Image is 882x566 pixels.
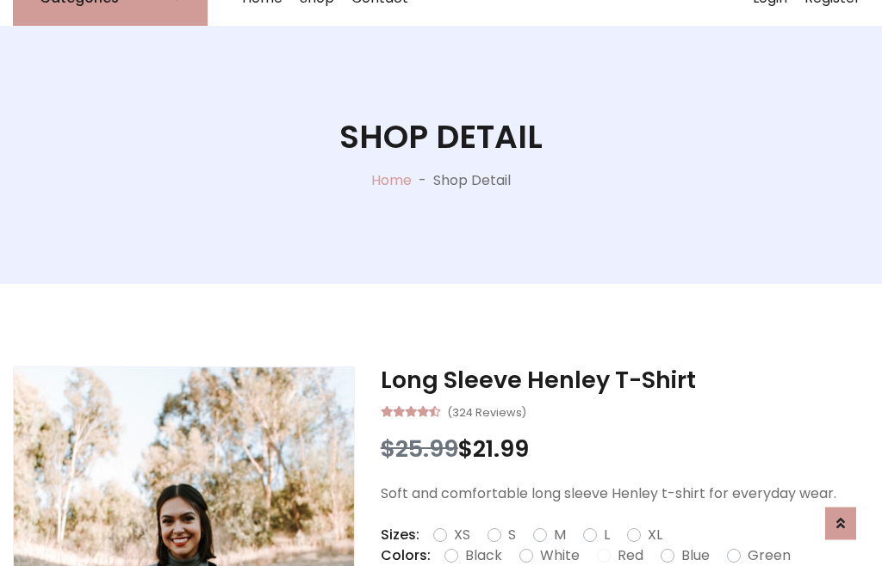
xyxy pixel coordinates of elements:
[508,525,516,545] label: S
[618,545,643,566] label: Red
[604,525,610,545] label: L
[381,545,431,566] p: Colors:
[454,525,470,545] label: XS
[339,118,543,157] h1: Shop Detail
[748,545,791,566] label: Green
[648,525,662,545] label: XL
[371,170,412,190] a: Home
[540,545,580,566] label: White
[381,483,869,504] p: Soft and comfortable long sleeve Henley t-shirt for everyday wear.
[381,433,458,464] span: $25.99
[381,525,419,545] p: Sizes:
[447,401,526,421] small: (324 Reviews)
[465,545,502,566] label: Black
[412,170,433,191] p: -
[381,435,869,463] h3: $
[381,366,869,394] h3: Long Sleeve Henley T-Shirt
[554,525,566,545] label: M
[433,170,511,191] p: Shop Detail
[473,433,529,464] span: 21.99
[681,545,710,566] label: Blue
